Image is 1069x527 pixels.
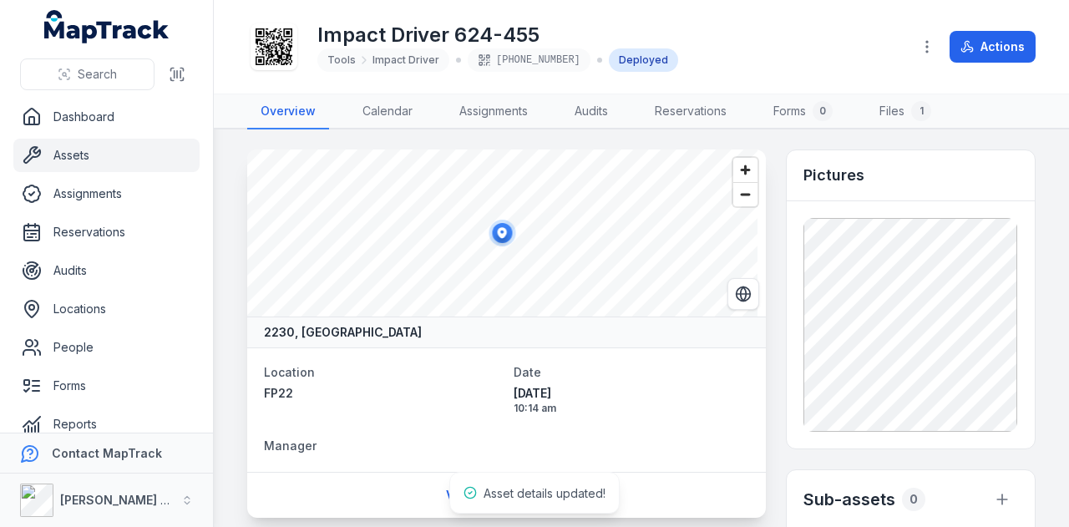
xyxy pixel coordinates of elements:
[514,385,750,415] time: 18/02/2025, 10:14:19 am
[372,53,439,67] span: Impact Driver
[911,101,931,121] div: 1
[13,100,200,134] a: Dashboard
[60,493,197,507] strong: [PERSON_NAME] Group
[902,488,925,511] div: 0
[435,479,578,511] a: View assignment
[52,446,162,460] strong: Contact MapTrack
[264,438,317,453] span: Manager
[44,10,170,43] a: MapTrack
[13,139,200,172] a: Assets
[264,385,500,402] a: FP22
[317,22,678,48] h1: Impact Driver 624-455
[13,254,200,287] a: Audits
[264,365,315,379] span: Location
[13,177,200,210] a: Assignments
[20,58,155,90] button: Search
[733,158,757,182] button: Zoom in
[561,94,621,129] a: Audits
[803,164,864,187] h3: Pictures
[514,402,750,415] span: 10:14 am
[264,324,422,341] strong: 2230, [GEOGRAPHIC_DATA]
[13,408,200,441] a: Reports
[78,66,117,83] span: Search
[13,215,200,249] a: Reservations
[641,94,740,129] a: Reservations
[247,149,757,317] canvas: Map
[866,94,945,129] a: Files1
[247,94,329,129] a: Overview
[327,53,356,67] span: Tools
[446,94,541,129] a: Assignments
[13,292,200,326] a: Locations
[609,48,678,72] div: Deployed
[813,101,833,121] div: 0
[733,182,757,206] button: Zoom out
[484,486,605,500] span: Asset details updated!
[264,386,293,400] span: FP22
[950,31,1036,63] button: Actions
[803,488,895,511] h2: Sub-assets
[468,48,590,72] div: [PHONE_NUMBER]
[13,331,200,364] a: People
[13,369,200,403] a: Forms
[760,94,846,129] a: Forms0
[727,278,759,310] button: Switch to Satellite View
[514,365,541,379] span: Date
[514,385,750,402] span: [DATE]
[349,94,426,129] a: Calendar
